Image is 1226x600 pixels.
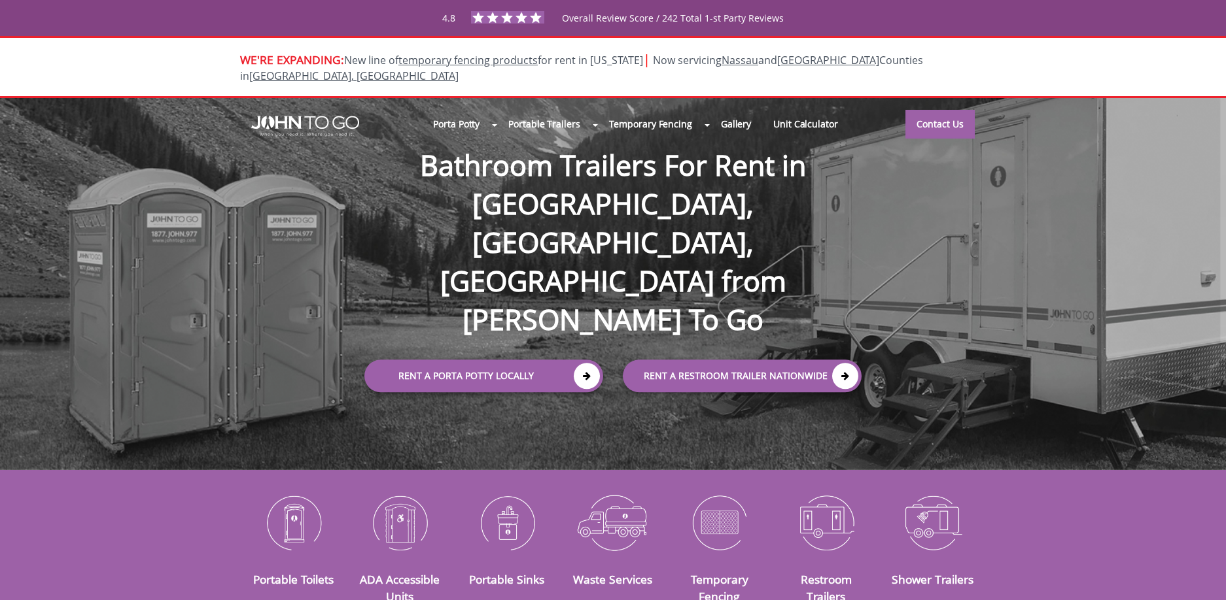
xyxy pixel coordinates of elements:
[598,110,703,138] a: Temporary Fencing
[777,53,879,67] a: [GEOGRAPHIC_DATA]
[442,12,455,24] span: 4.8
[782,488,869,556] img: Restroom-Trailers-icon_N.png
[623,359,862,392] a: rent a RESTROOM TRAILER Nationwide
[643,50,650,68] span: |
[422,110,491,138] a: Porta Potty
[497,110,591,138] a: Portable Trailers
[251,116,359,137] img: JOHN to go
[240,52,344,67] span: WE'RE EXPANDING:
[570,488,657,556] img: Waste-Services-icon_N.png
[676,488,763,556] img: Temporary-Fencing-cion_N.png
[762,110,849,138] a: Unit Calculator
[905,110,975,139] a: Contact Us
[463,488,550,556] img: Portable-Sinks-icon_N.png
[892,571,973,587] a: Shower Trailers
[364,359,603,392] a: Rent a Porta Potty Locally
[889,488,976,556] img: Shower-Trailers-icon_N.png
[250,488,337,556] img: Portable-Toilets-icon_N.png
[562,12,784,50] span: Overall Review Score / 242 Total 1-st Party Reviews
[398,53,538,67] a: temporary fencing products
[240,53,923,84] span: New line of for rent in [US_STATE]
[722,53,758,67] a: Nassau
[357,488,444,556] img: ADA-Accessible-Units-icon_N.png
[469,571,544,587] a: Portable Sinks
[1174,548,1226,600] button: Live Chat
[351,104,875,339] h1: Bathroom Trailers For Rent in [GEOGRAPHIC_DATA], [GEOGRAPHIC_DATA], [GEOGRAPHIC_DATA] from [PERSO...
[573,571,652,587] a: Waste Services
[710,110,762,138] a: Gallery
[253,571,334,587] a: Portable Toilets
[249,69,459,83] a: [GEOGRAPHIC_DATA], [GEOGRAPHIC_DATA]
